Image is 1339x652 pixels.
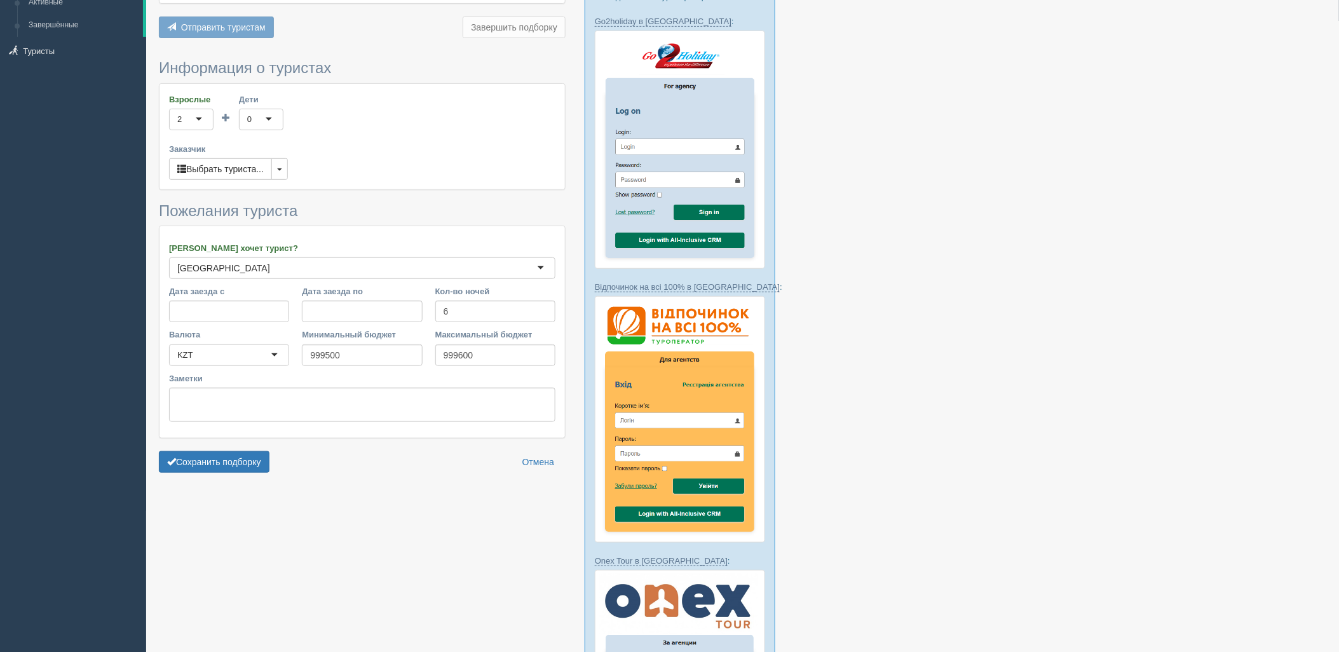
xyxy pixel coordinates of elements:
button: Сохранить подборку [159,451,269,473]
a: Отмена [514,451,562,473]
label: Взрослые [169,93,214,105]
label: Дата заезда с [169,285,289,297]
label: Максимальный бюджет [435,329,555,341]
label: Дети [239,93,283,105]
label: Валюта [169,329,289,341]
p: : [595,15,765,27]
label: Заказчик [169,143,555,155]
div: 0 [247,113,252,126]
button: Выбрать туриста... [169,158,272,180]
label: Дата заезда по [302,285,422,297]
img: %D0%B2%D1%96%D0%B4%D0%BF%D0%BE%D1%87%D0%B8%D0%BD%D0%BE%D0%BA-%D0%BD%D0%B0-%D0%B2%D1%81%D1%96-100-... [595,296,765,543]
div: KZT [177,349,193,362]
span: Отправить туристам [181,22,266,32]
button: Завершить подборку [463,17,566,38]
button: Отправить туристам [159,17,274,38]
div: 2 [177,113,182,126]
span: Пожелания туриста [159,202,297,219]
input: 7-10 или 7,10,14 [435,301,555,322]
p: : [595,281,765,293]
label: [PERSON_NAME] хочет турист? [169,242,555,254]
a: Onex Tour в [GEOGRAPHIC_DATA] [595,556,728,566]
label: Заметки [169,372,555,384]
img: go2holiday-login-via-crm-for-travel-agents.png [595,31,765,269]
a: Завершённые [23,14,143,37]
label: Минимальный бюджет [302,329,422,341]
a: Go2holiday в [GEOGRAPHIC_DATA] [595,17,731,27]
label: Кол-во ночей [435,285,555,297]
h3: Информация о туристах [159,60,566,76]
p: : [595,555,765,567]
a: Відпочинок на всі 100% в [GEOGRAPHIC_DATA] [595,282,780,292]
div: [GEOGRAPHIC_DATA] [177,262,270,275]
